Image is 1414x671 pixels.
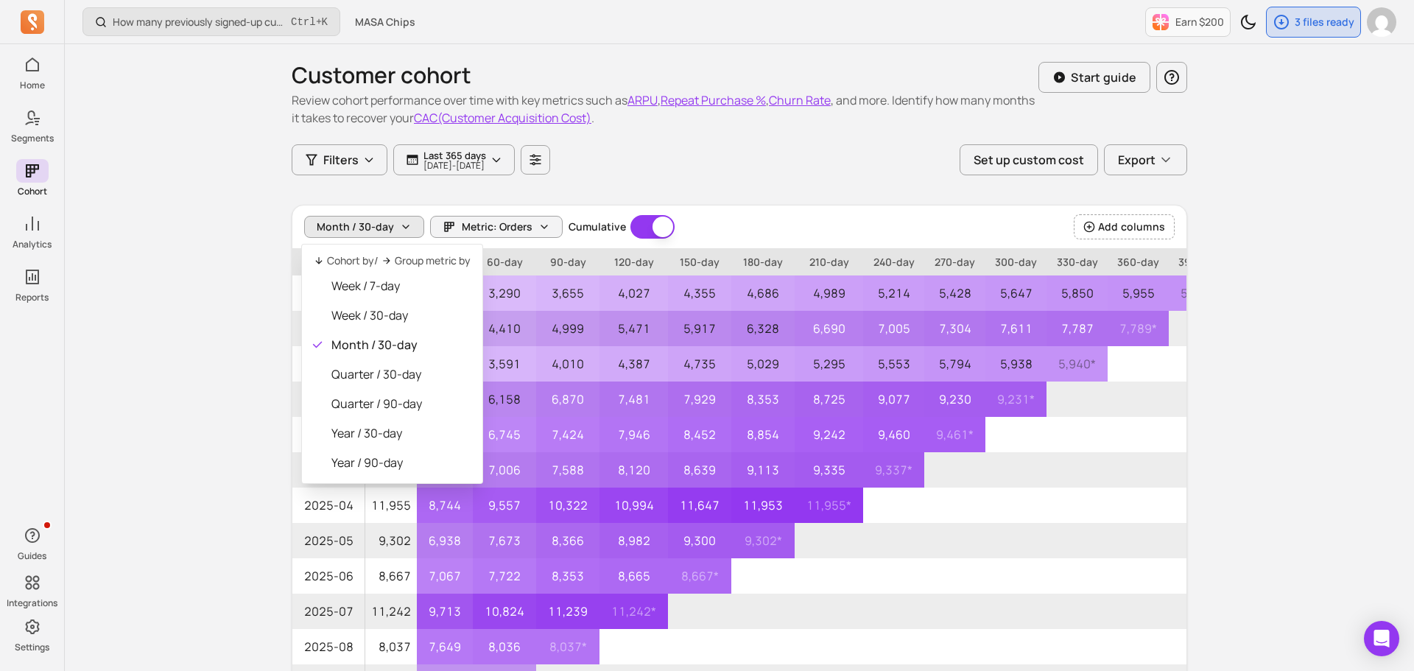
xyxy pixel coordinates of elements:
[331,277,471,295] span: Week / 7-day
[301,244,483,484] div: Month / 30-day
[331,306,471,324] span: Week / 30-day
[331,395,471,412] span: Quarter / 90-day
[327,253,379,268] p: Cohort by /
[317,219,394,234] span: Month / 30-day
[304,216,424,238] button: Month / 30-day
[331,336,471,354] span: Month / 30-day
[331,424,471,442] span: Year / 30-day
[331,365,471,383] span: Quarter / 30-day
[331,454,471,471] span: Year / 90-day
[1364,621,1399,656] div: Open Intercom Messenger
[395,253,471,268] p: Group metric by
